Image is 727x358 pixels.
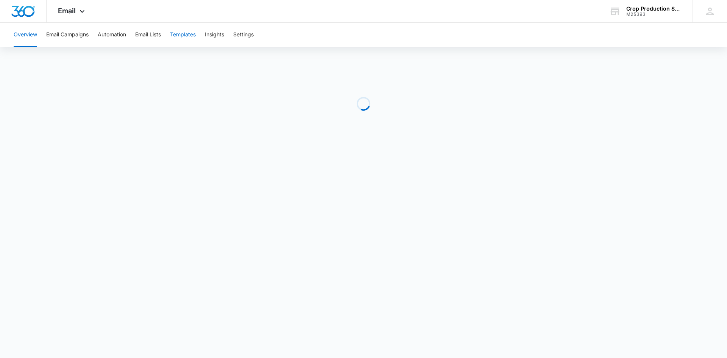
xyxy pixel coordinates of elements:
button: Overview [14,23,37,47]
button: Settings [233,23,254,47]
button: Automation [98,23,126,47]
div: account name [626,6,682,12]
button: Email Campaigns [46,23,89,47]
div: account id [626,12,682,17]
button: Email Lists [135,23,161,47]
button: Insights [205,23,224,47]
span: Email [58,7,76,15]
button: Templates [170,23,196,47]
